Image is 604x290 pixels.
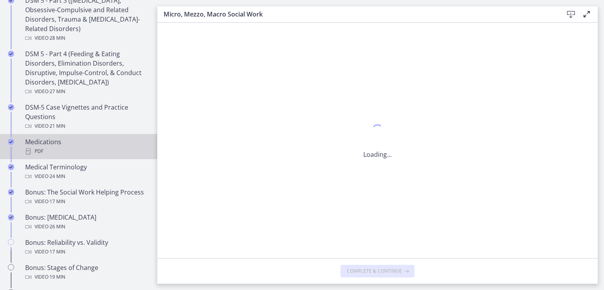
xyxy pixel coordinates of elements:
p: Loading... [363,150,392,159]
div: Video [25,247,148,257]
div: Video [25,222,148,231]
span: · 19 min [48,272,65,282]
span: · 17 min [48,197,65,206]
div: Video [25,197,148,206]
div: Bonus: Stages of Change [25,263,148,282]
i: Completed [8,51,14,57]
span: · 27 min [48,87,65,96]
span: · 17 min [48,247,65,257]
div: Video [25,121,148,131]
div: Medications [25,137,148,156]
div: Video [25,33,148,43]
div: Medical Terminology [25,162,148,181]
h3: Micro, Mezzo, Macro Social Work [164,9,551,19]
div: DSM-5 Case Vignettes and Practice Questions [25,103,148,131]
i: Completed [8,214,14,220]
i: Completed [8,104,14,110]
span: · 24 min [48,172,65,181]
div: Bonus: Reliability vs. Validity [25,238,148,257]
span: · 21 min [48,121,65,131]
div: DSM 5 - Part 4 (Feeding & Eating Disorders, Elimination Disorders, Disruptive, Impulse-Control, &... [25,49,148,96]
button: Complete & continue [341,265,414,277]
div: Bonus: [MEDICAL_DATA] [25,213,148,231]
div: 1 [363,122,392,140]
span: · 28 min [48,33,65,43]
div: PDF [25,147,148,156]
i: Completed [8,164,14,170]
span: · 26 min [48,222,65,231]
span: Complete & continue [347,268,402,274]
div: Video [25,272,148,282]
div: Video [25,87,148,96]
div: Video [25,172,148,181]
div: Bonus: The Social Work Helping Process [25,187,148,206]
i: Completed [8,139,14,145]
i: Completed [8,189,14,195]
